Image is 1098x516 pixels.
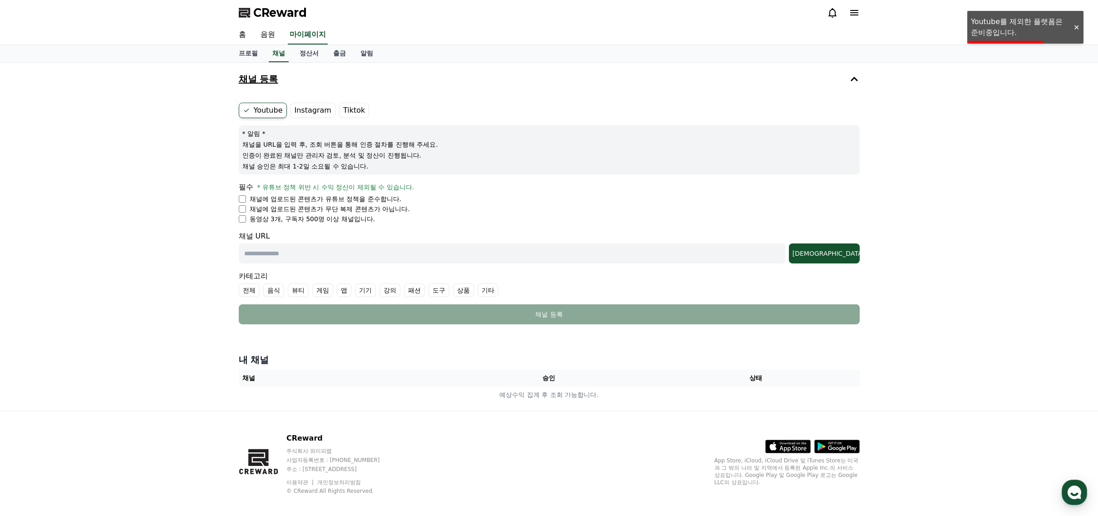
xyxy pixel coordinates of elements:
a: 프로필 [231,45,265,62]
label: 기타 [478,283,498,297]
h4: 채널 등록 [239,74,278,84]
p: 주식회사 와이피랩 [286,447,397,455]
a: 대화 [60,288,117,311]
p: 동영상 3개, 구독자 500명 이상 채널입니다. [250,214,375,223]
label: 상품 [453,283,474,297]
label: 패션 [404,283,425,297]
p: 채널에 업로드된 콘텐츠가 무단 복제 콘텐츠가 아닙니다. [250,204,410,213]
label: 강의 [379,283,400,297]
p: App Store, iCloud, iCloud Drive 및 iTunes Store는 미국과 그 밖의 나라 및 지역에서 등록된 Apple Inc.의 서비스 상표입니다. Goo... [714,457,860,486]
label: Instagram [291,103,335,118]
label: Tiktok [339,103,369,118]
label: 도구 [428,283,449,297]
p: 채널 승인은 최대 1-2일 소요될 수 있습니다. [242,162,856,171]
p: 주소 : [STREET_ADDRESS] [286,466,397,473]
a: 설정 [117,288,174,311]
a: 홈 [3,288,60,311]
span: CReward [253,5,307,20]
div: 채널 URL [239,231,860,263]
label: 뷰티 [288,283,309,297]
button: 채널 등록 [235,66,863,92]
p: 인증이 완료된 채널만 관리자 검토, 분석 및 정산이 진행됩니다. [242,151,856,160]
p: CReward [286,433,397,444]
th: 채널 [239,370,446,387]
span: 대화 [83,302,94,309]
a: CReward [239,5,307,20]
span: 설정 [140,302,151,309]
button: 채널 등록 [239,304,860,324]
div: 카테고리 [239,271,860,297]
p: 채널을 URL을 입력 후, 조회 버튼을 통해 인증 절차를 진행해 주세요. [242,140,856,149]
a: 출금 [326,45,353,62]
a: 음원 [253,25,282,45]
h4: 내 채널 [239,353,860,366]
button: [DEMOGRAPHIC_DATA] [789,243,860,263]
a: 홈 [231,25,253,45]
div: 채널 등록 [257,310,842,319]
a: 정산서 [292,45,326,62]
label: Youtube [239,103,287,118]
p: © CReward All Rights Reserved. [286,487,397,495]
a: 알림 [353,45,380,62]
p: 채널에 업로드된 콘텐츠가 유튜브 정책을 준수합니다. [250,194,402,203]
label: 기기 [355,283,376,297]
a: 이용약관 [286,479,315,486]
label: 게임 [312,283,333,297]
span: * 유튜브 정책 위반 시 수익 정산이 제외될 수 있습니다. [257,184,414,191]
th: 상태 [652,370,859,387]
div: [DEMOGRAPHIC_DATA] [793,249,856,258]
span: 홈 [29,302,34,309]
label: 전체 [239,283,260,297]
a: 마이페이지 [288,25,328,45]
span: 필수 [239,183,253,191]
a: 개인정보처리방침 [317,479,361,486]
label: 앱 [337,283,351,297]
td: 예상수익 집계 후 조회 가능합니다. [239,387,860,403]
label: 음식 [263,283,284,297]
a: 채널 [269,45,289,62]
p: 사업자등록번호 : [PHONE_NUMBER] [286,456,397,464]
th: 승인 [445,370,652,387]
